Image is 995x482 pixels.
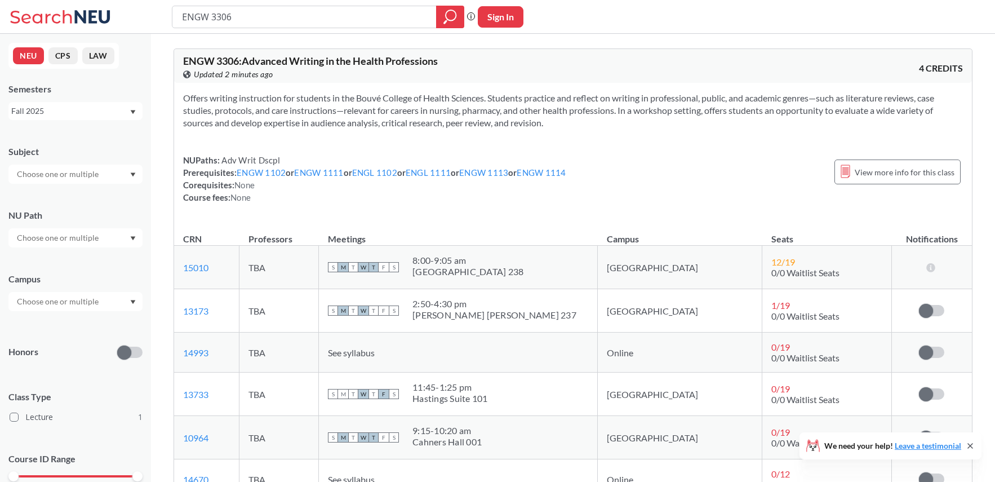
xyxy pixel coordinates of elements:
[183,306,208,316] a: 13173
[230,192,251,202] span: None
[183,389,208,400] a: 13733
[8,292,143,311] div: Dropdown arrow
[389,262,399,272] span: S
[82,47,114,64] button: LAW
[8,165,143,184] div: Dropdown arrow
[328,262,338,272] span: S
[771,427,790,437] span: 0 / 19
[13,47,44,64] button: NEU
[348,432,358,443] span: T
[328,389,338,399] span: S
[328,432,338,443] span: S
[328,347,375,358] span: See syllabus
[8,273,143,285] div: Campus
[130,300,136,304] svg: Dropdown arrow
[412,425,482,436] div: 9:15 - 10:20 am
[11,231,106,245] input: Choose one or multiple
[239,289,319,333] td: TBA
[8,453,143,466] p: Course ID Range
[379,432,389,443] span: F
[412,298,576,309] div: 2:50 - 4:30 pm
[762,222,892,246] th: Seats
[11,105,129,117] div: Fall 2025
[598,373,762,416] td: [GEOGRAPHIC_DATA]
[771,300,790,311] span: 1 / 19
[8,83,143,95] div: Semesters
[771,257,795,267] span: 12 / 19
[443,9,457,25] svg: magnifying glass
[412,309,576,321] div: [PERSON_NAME] [PERSON_NAME] 237
[412,266,523,277] div: [GEOGRAPHIC_DATA] 238
[389,432,399,443] span: S
[771,468,790,479] span: 0 / 12
[358,306,368,316] span: W
[183,154,566,204] div: NUPaths: Prerequisites: or or or or or Corequisites: Course fees:
[11,295,106,308] input: Choose one or multiple
[183,233,202,245] div: CRN
[598,246,762,289] td: [GEOGRAPHIC_DATA]
[183,432,208,443] a: 10964
[8,391,143,403] span: Class Type
[8,346,38,359] p: Honors
[8,228,143,247] div: Dropdown arrow
[895,441,961,450] a: Leave a testimonial
[130,173,136,177] svg: Dropdown arrow
[412,255,523,266] div: 8:00 - 9:05 am
[379,306,389,316] span: F
[348,389,358,399] span: T
[130,110,136,114] svg: Dropdown arrow
[771,437,839,448] span: 0/0 Waitlist Seats
[406,167,451,178] a: ENGL 1111
[183,262,208,273] a: 15010
[348,262,358,272] span: T
[598,289,762,333] td: [GEOGRAPHIC_DATA]
[412,393,488,404] div: Hastings Suite 101
[239,246,319,289] td: TBA
[358,262,368,272] span: W
[389,306,399,316] span: S
[138,411,143,423] span: 1
[368,306,379,316] span: T
[436,6,464,28] div: magnifying glass
[412,436,482,448] div: Cahners Hall 001
[855,165,954,179] span: View more info for this class
[239,333,319,373] td: TBA
[239,222,319,246] th: Professors
[181,7,428,26] input: Class, professor, course number, "phrase"
[48,47,78,64] button: CPS
[183,347,208,358] a: 14993
[319,222,598,246] th: Meetings
[379,262,389,272] span: F
[352,167,397,178] a: ENGL 1102
[220,155,280,165] span: Adv Writ Dscpl
[892,222,972,246] th: Notifications
[294,167,343,178] a: ENGW 1111
[771,311,839,321] span: 0/0 Waitlist Seats
[919,62,963,74] span: 4 CREDITS
[8,102,143,120] div: Fall 2025Dropdown arrow
[771,383,790,394] span: 0 / 19
[8,209,143,222] div: NU Path
[358,389,368,399] span: W
[194,68,273,81] span: Updated 2 minutes ago
[598,222,762,246] th: Campus
[368,262,379,272] span: T
[348,306,358,316] span: T
[338,389,348,399] span: M
[239,416,319,459] td: TBA
[338,306,348,316] span: M
[338,262,348,272] span: M
[328,306,338,316] span: S
[598,333,762,373] td: Online
[239,373,319,416] td: TBA
[183,55,438,67] span: ENGW 3306 : Advanced Writing in the Health Professions
[183,92,963,129] section: Offers writing instruction for students in the Bouvé College of Health Sciences. Students practic...
[598,416,762,459] td: [GEOGRAPHIC_DATA]
[338,432,348,443] span: M
[771,342,790,352] span: 0 / 19
[379,389,389,399] span: F
[10,410,143,424] label: Lecture
[234,180,255,190] span: None
[368,389,379,399] span: T
[478,6,523,28] button: Sign In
